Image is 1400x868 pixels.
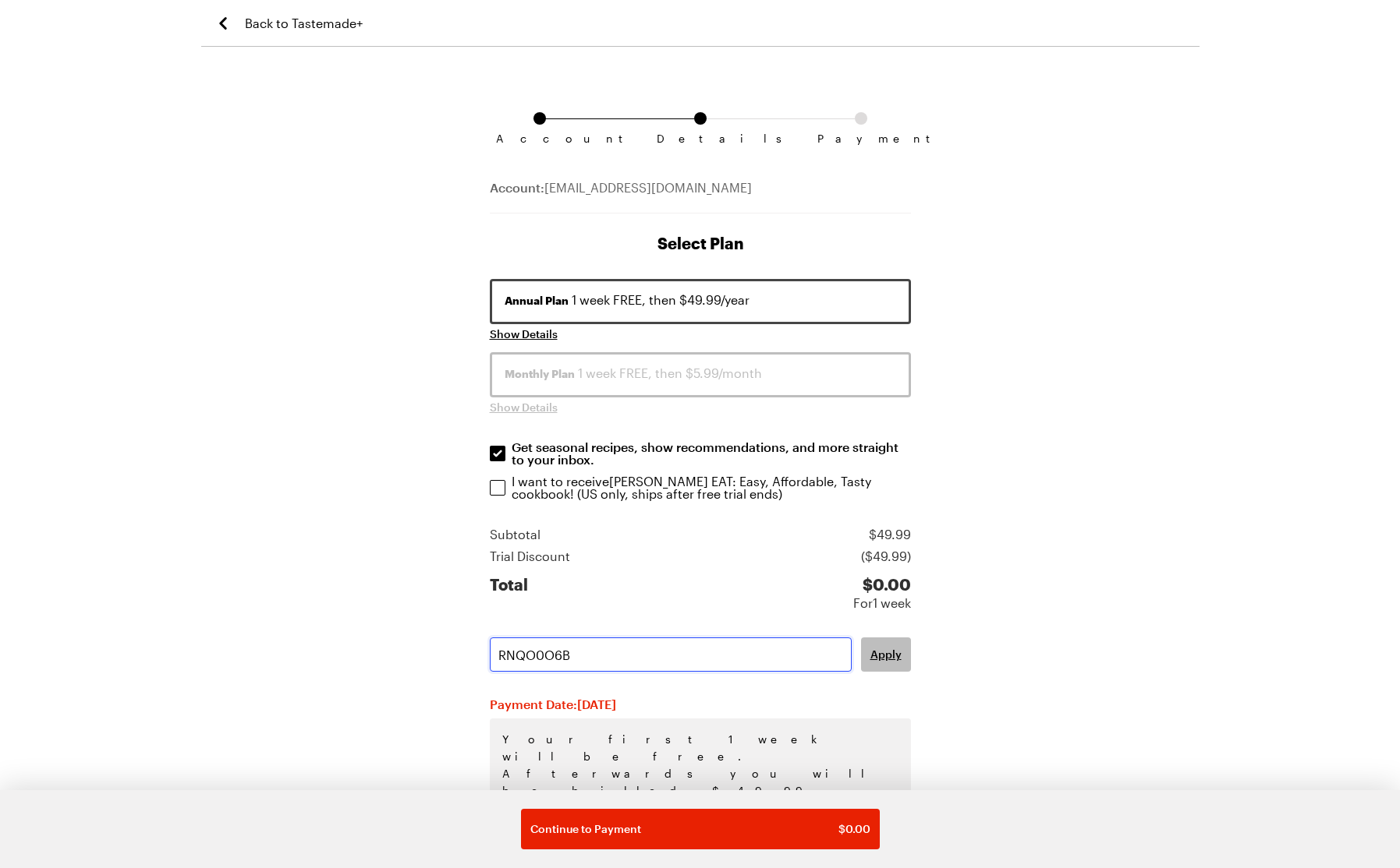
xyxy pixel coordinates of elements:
p: I want to receive [PERSON_NAME] EAT: Easy, Affordable, Tasty cookbook ! (US only, ships after fre... [512,475,913,500]
input: Promo Code [490,637,852,672]
button: Show Details [490,326,558,342]
div: [EMAIL_ADDRESS][DOMAIN_NAME] [490,178,911,213]
span: Annual Plan [505,293,569,309]
button: Show Details [490,400,558,415]
span: Back to Tastemade+ [245,14,363,33]
span: $ 0.00 [838,821,870,837]
button: Annual Plan 1 week FREE, then $49.99/year [490,279,911,324]
div: ($ 49.99 ) [861,547,911,566]
span: Apply [870,647,902,662]
div: $ 0.00 [853,575,911,594]
span: Continue to Payment [530,821,641,837]
span: Account: [490,180,544,195]
button: Apply [861,637,911,672]
input: I want to receive[PERSON_NAME] EAT: Easy, Affordable, Tasty cookbook! (US only, ships after free ... [490,480,505,496]
div: Trial Discount [490,547,570,566]
button: Continue to Payment$0.00 [521,809,880,849]
div: $ 49.99 [869,525,911,544]
div: Subtotal [490,525,541,544]
div: Total [490,575,528,612]
button: Monthly Plan 1 week FREE, then $5.99/month [490,352,911,397]
span: Payment [817,132,905,145]
p: Get seasonal recipes, show recommendations, and more straight to your inbox. [512,441,913,466]
div: For 1 week [853,594,911,612]
span: Details [657,132,744,145]
div: 1 week FREE, then $5.99/month [505,364,896,383]
h2: Payment Date: [DATE] [490,697,911,712]
ol: Subscription checkout form navigation [490,112,911,132]
section: Price summary [490,525,911,612]
h1: Select Plan [490,232,911,254]
div: 1 week FREE, then $49.99/year [505,291,896,309]
span: Monthly Plan [505,366,575,382]
input: Get seasonal recipes, show recommendations, and more straight to your inbox. [490,446,505,461]
span: Account [496,132,583,145]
